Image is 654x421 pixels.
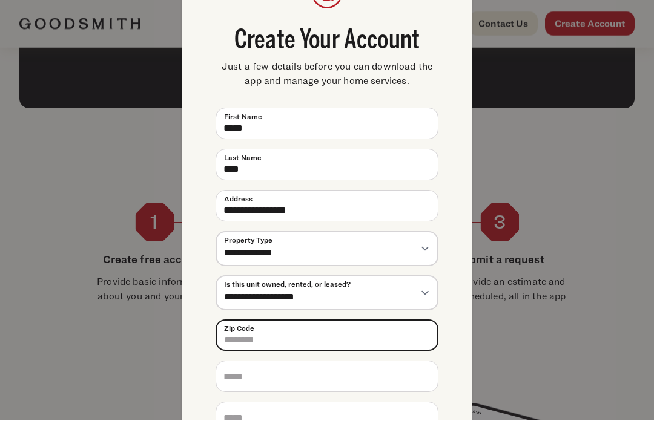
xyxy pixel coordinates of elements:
span: Address [224,194,253,205]
span: First Name [224,112,262,123]
span: Just a few details before you can download the app and manage your home services. [216,60,438,89]
span: Zip Code [224,324,254,335]
span: Last Name [224,153,262,164]
span: Create Your Account [216,28,438,55]
span: Is this unit owned, rented, or leased? [224,279,351,290]
span: Property Type [224,235,272,246]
